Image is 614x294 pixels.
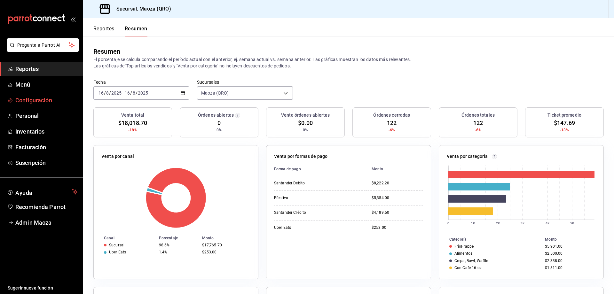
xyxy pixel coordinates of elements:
[125,26,147,36] button: Resumen
[93,26,114,36] button: Reportes
[217,119,221,127] span: 0
[93,26,147,36] div: navigation tabs
[93,80,189,84] label: Fecha
[372,195,423,201] div: $5,354.00
[274,153,327,160] p: Venta por formas de pago
[274,225,338,230] div: Uber Eats
[202,243,248,247] div: $17,765.70
[159,243,197,247] div: 98.6%
[201,90,229,96] span: Maoza (QRO)
[15,80,78,89] span: Menú
[118,119,147,127] span: $18,018.70
[122,90,124,96] span: -
[15,112,78,120] span: Personal
[387,119,397,127] span: 122
[281,112,330,119] h3: Venta órdenes abiertas
[274,210,338,215] div: Santander Crédito
[570,221,574,225] text: 5K
[454,266,482,270] div: Con Café 16 oz
[298,119,313,127] span: $0.00
[159,250,197,254] div: 1.4%
[93,56,604,69] p: El porcentaje se calcula comparando el período actual con el anterior, ej. semana actual vs. sema...
[216,127,222,133] span: 0%
[471,221,475,225] text: 1K
[496,221,500,225] text: 2K
[303,127,308,133] span: 0%
[439,236,542,243] th: Categoría
[372,210,423,215] div: $4,189.50
[454,251,472,256] div: Alimentos
[372,225,423,230] div: $253.00
[4,46,79,53] a: Pregunta a Parrot AI
[106,90,109,96] input: --
[554,119,575,127] span: $147.69
[546,221,550,225] text: 4K
[156,235,200,242] th: Porcentaje
[560,127,569,133] span: -13%
[545,251,593,256] div: $2,500.00
[109,90,111,96] span: /
[454,244,474,249] div: FríoFrappe
[111,90,122,96] input: ----
[138,90,148,96] input: ----
[94,235,156,242] th: Canal
[545,244,593,249] div: $5,901.00
[202,250,248,254] div: $253.00
[197,80,293,84] label: Sucursales
[373,112,410,119] h3: Órdenes cerradas
[475,127,481,133] span: -6%
[545,266,593,270] div: $1,811.00
[372,181,423,186] div: $8,222.20
[15,127,78,136] span: Inventarios
[447,153,488,160] p: Venta por categoría
[15,218,78,227] span: Admin Maoza
[121,112,144,119] h3: Venta total
[274,195,338,201] div: Efectivo
[98,90,104,96] input: --
[200,235,258,242] th: Monto
[15,96,78,104] span: Configuración
[461,112,495,119] h3: Órdenes totales
[124,90,130,96] input: --
[15,159,78,167] span: Suscripción
[8,285,78,291] span: Sugerir nueva función
[15,203,78,211] span: Recomienda Parrot
[274,181,338,186] div: Santander Debito
[7,38,79,52] button: Pregunta a Parrot AI
[454,259,488,263] div: Crepa, Bowl, Waffle
[521,221,525,225] text: 3K
[389,127,395,133] span: -6%
[109,243,124,247] div: Sucursal
[15,188,69,196] span: Ayuda
[274,162,366,176] th: Forma de pago
[70,17,75,22] button: open_drawer_menu
[136,90,138,96] span: /
[15,65,78,73] span: Reportes
[547,112,581,119] h3: Ticket promedio
[109,250,126,254] div: Uber Eats
[17,42,69,49] span: Pregunta a Parrot AI
[93,47,120,56] div: Resumen
[447,221,449,225] text: 0
[542,236,603,243] th: Monto
[128,127,137,133] span: -18%
[366,162,423,176] th: Monto
[130,90,132,96] span: /
[198,112,234,119] h3: Órdenes abiertas
[104,90,106,96] span: /
[101,153,134,160] p: Venta por canal
[545,259,593,263] div: $2,338.00
[111,5,171,13] h3: Sucursal: Maoza (QRO)
[473,119,483,127] span: 122
[15,143,78,151] span: Facturación
[132,90,136,96] input: --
